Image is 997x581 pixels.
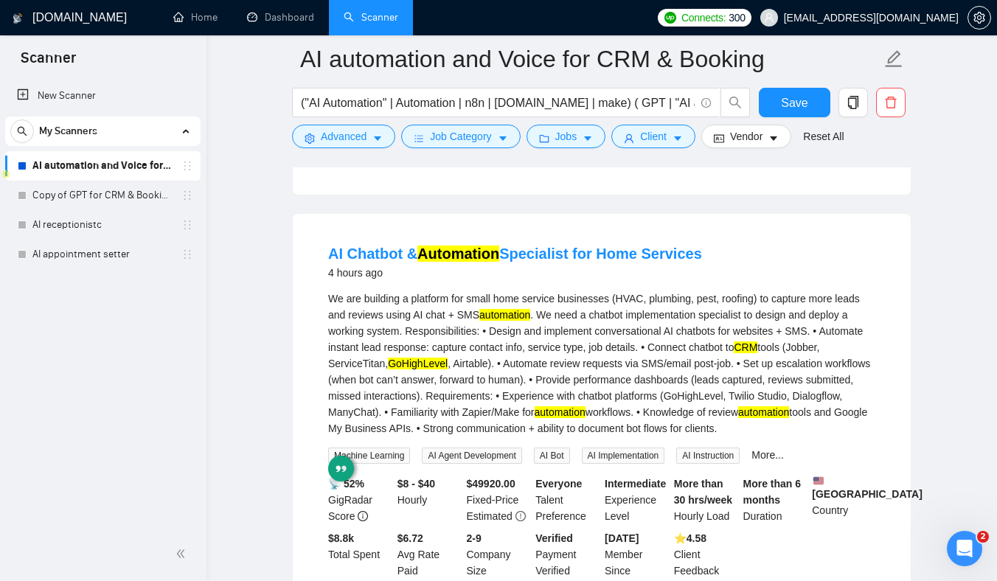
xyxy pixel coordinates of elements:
[555,128,577,145] span: Jobs
[813,476,824,486] img: 🇺🇸
[32,151,173,181] a: AI automation and Voice for CRM & Booking
[321,128,367,145] span: Advanced
[582,448,665,464] span: AI Implementation
[17,81,189,111] a: New Scanner
[10,119,34,143] button: search
[467,532,482,544] b: 2-9
[467,478,515,490] b: $ 49920.00
[32,181,173,210] a: Copy of GPT for CRM & Booking
[328,264,702,282] div: 4 hours ago
[781,94,807,112] span: Save
[11,126,33,136] span: search
[328,448,410,464] span: Machine Learning
[947,531,982,566] iframe: Intercom live chat
[181,219,193,231] span: holder
[602,476,671,524] div: Experience Level
[417,246,499,262] mark: Automation
[32,210,173,240] a: AI receptionistc
[1,169,11,179] img: Apollo
[673,133,683,144] span: caret-down
[676,448,740,464] span: AI Instruction
[397,532,423,544] b: $6.72
[602,530,671,579] div: Member Since
[812,476,923,500] b: [GEOGRAPHIC_DATA]
[173,11,218,24] a: homeHome
[39,116,97,146] span: My Scanners
[328,532,354,544] b: $ 8.8k
[884,49,903,69] span: edit
[292,125,395,148] button: settingAdvancedcaret-down
[640,128,667,145] span: Client
[300,41,881,77] input: Scanner name...
[325,476,395,524] div: GigRadar Score
[532,476,602,524] div: Talent Preference
[838,88,868,117] button: copy
[527,125,606,148] button: folderJobscaret-down
[729,10,745,26] span: 300
[535,406,586,418] mark: automation
[738,406,789,418] mark: automation
[730,128,762,145] span: Vendor
[539,133,549,144] span: folder
[968,12,991,24] a: setting
[740,476,810,524] div: Duration
[671,530,740,579] div: Client Feedback
[247,11,314,24] a: dashboardDashboard
[305,133,315,144] span: setting
[395,530,464,579] div: Avg Rate Paid
[534,448,570,464] span: AI Bot
[464,476,533,524] div: Fixed-Price
[839,96,867,109] span: copy
[674,532,706,544] b: ⭐️ 4.58
[721,96,749,109] span: search
[464,530,533,579] div: Company Size
[395,476,464,524] div: Hourly
[877,96,905,109] span: delete
[701,98,711,108] span: info-circle
[176,546,190,561] span: double-left
[181,248,193,260] span: holder
[388,358,448,369] mark: GoHighLevel
[605,478,666,490] b: Intermediate
[498,133,508,144] span: caret-down
[372,133,383,144] span: caret-down
[325,530,395,579] div: Total Spent
[328,246,702,262] a: AI Chatbot &AutomationSpecialist for Home Services
[328,478,364,490] b: 📡 52%
[5,116,201,269] li: My Scanners
[397,478,435,490] b: $8 - $40
[422,448,521,464] span: AI Agent Development
[535,478,582,490] b: Everyone
[768,133,779,144] span: caret-down
[358,511,368,521] span: info-circle
[674,478,732,506] b: More than 30 hrs/week
[9,47,88,78] span: Scanner
[968,6,991,29] button: setting
[479,309,530,321] mark: automation
[430,128,491,145] span: Job Category
[764,13,774,23] span: user
[467,510,513,522] span: Estimated
[803,128,844,145] a: Reset All
[743,478,802,506] b: More than 6 months
[624,133,634,144] span: user
[535,532,573,544] b: Verified
[876,88,906,117] button: delete
[809,476,878,524] div: Country
[328,290,875,436] div: We are building a platform for small home service businesses (HVAC, plumbing, pest, roofing) to c...
[664,12,676,24] img: upwork-logo.png
[751,449,784,461] a: More...
[671,476,740,524] div: Hourly Load
[968,12,990,24] span: setting
[13,7,23,30] img: logo
[301,94,695,112] input: Search Freelance Jobs...
[734,341,757,353] mark: CRM
[532,530,602,579] div: Payment Verified
[681,10,726,26] span: Connects:
[605,532,639,544] b: [DATE]
[515,511,526,521] span: exclamation-circle
[977,531,989,543] span: 2
[701,125,791,148] button: idcardVendorcaret-down
[720,88,750,117] button: search
[181,189,193,201] span: holder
